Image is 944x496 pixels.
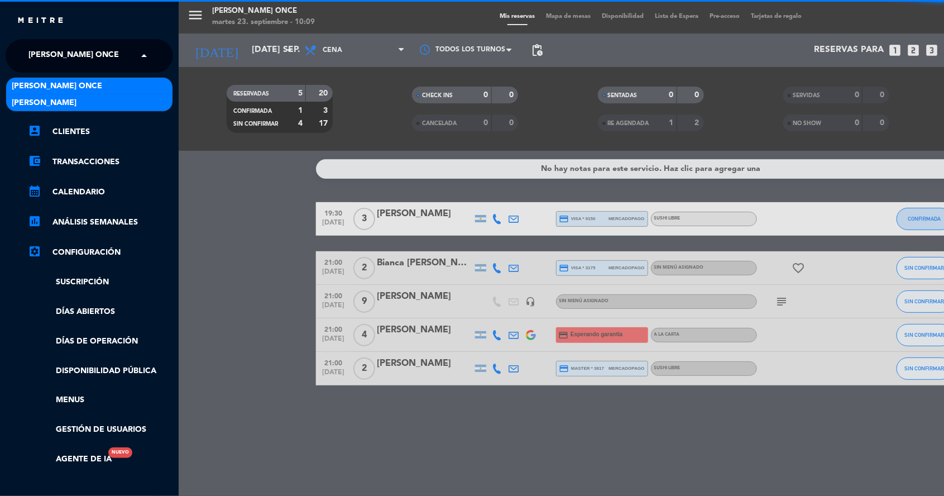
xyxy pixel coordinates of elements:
[28,44,119,68] span: [PERSON_NAME] Once
[28,306,173,318] a: Días abiertos
[28,125,173,139] a: account_boxClientes
[17,17,64,25] img: MEITRE
[28,155,173,169] a: account_balance_walletTransacciones
[28,185,173,199] a: calendar_monthCalendario
[12,80,102,93] span: [PERSON_NAME] Once
[28,365,173,378] a: Disponibilidad pública
[108,447,132,458] div: Nuevo
[28,246,173,259] a: Configuración
[28,394,173,407] a: Menus
[28,154,41,168] i: account_balance_wallet
[28,124,41,137] i: account_box
[28,245,41,258] i: settings_applications
[28,216,173,229] a: assessmentANÁLISIS SEMANALES
[28,335,173,348] a: Días de Operación
[28,276,173,289] a: Suscripción
[28,453,112,466] a: Agente de IANuevo
[28,184,41,198] i: calendar_month
[12,97,76,109] span: [PERSON_NAME]
[28,214,41,228] i: assessment
[28,423,173,436] a: Gestión de usuarios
